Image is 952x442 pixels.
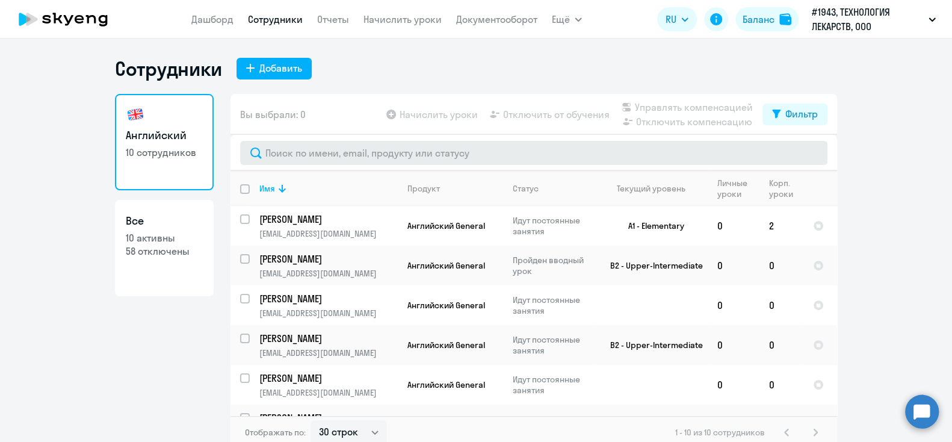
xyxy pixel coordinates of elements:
[259,61,302,75] div: Добавить
[456,13,537,25] a: Документооборот
[236,58,312,79] button: Добавить
[259,183,397,194] div: Имя
[407,379,485,390] span: Английский General
[259,252,397,266] a: [PERSON_NAME]
[191,13,233,25] a: Дашборд
[769,178,803,199] div: Корп. уроки
[759,285,803,325] td: 0
[596,246,708,285] td: B2 - Upper-Intermediate
[259,292,397,305] a: [PERSON_NAME]
[552,12,570,26] span: Ещё
[759,246,803,285] td: 0
[259,411,397,425] a: [PERSON_NAME]
[259,387,397,398] p: [EMAIL_ADDRESS][DOMAIN_NAME]
[259,228,397,239] p: [EMAIL_ADDRESS][DOMAIN_NAME]
[115,200,214,296] a: Все10 активны58 отключены
[513,334,595,356] p: Идут постоянные занятия
[617,183,685,194] div: Текущий уровень
[717,178,759,199] div: Личные уроки
[596,325,708,365] td: B2 - Upper-Intermediate
[407,340,485,350] span: Английский General
[259,213,397,226] a: [PERSON_NAME]
[407,260,485,271] span: Английский General
[806,5,942,34] button: #1943, ТЕХНОЛОГИЯ ЛЕКАРСТВ, ООО
[513,294,595,316] p: Идут постоянные занятия
[717,178,751,199] div: Личные уроки
[259,183,275,194] div: Имя
[759,206,803,246] td: 2
[407,183,502,194] div: Продукт
[240,141,827,165] input: Поиск по имени, email, продукту или статусу
[675,427,765,438] span: 1 - 10 из 10 сотрудников
[596,206,708,246] td: A1 - Elementary
[708,206,759,246] td: 0
[259,252,395,266] p: [PERSON_NAME]
[259,332,397,345] a: [PERSON_NAME]
[126,231,203,244] p: 10 активны
[743,12,774,26] div: Баланс
[708,246,759,285] td: 0
[513,215,595,237] p: Идут постоянные занятия
[513,183,539,194] div: Статус
[657,7,697,31] button: RU
[812,5,924,34] p: #1943, ТЕХНОЛОГИЯ ЛЕКАРСТВ, ООО
[259,372,397,385] a: [PERSON_NAME]
[666,12,676,26] span: RU
[407,183,440,194] div: Продукт
[759,325,803,365] td: 0
[259,268,397,279] p: [EMAIL_ADDRESS][DOMAIN_NAME]
[759,365,803,405] td: 0
[708,285,759,325] td: 0
[552,7,582,31] button: Ещё
[245,427,306,438] span: Отображать по:
[248,13,303,25] a: Сотрудники
[317,13,349,25] a: Отчеты
[259,332,395,345] p: [PERSON_NAME]
[513,183,595,194] div: Статус
[605,183,707,194] div: Текущий уровень
[708,365,759,405] td: 0
[240,107,306,122] span: Вы выбрали: 0
[407,220,485,231] span: Английский General
[259,213,395,226] p: [PERSON_NAME]
[115,57,222,81] h1: Сотрудники
[126,244,203,258] p: 58 отключены
[735,7,799,31] button: Балансbalance
[259,347,397,358] p: [EMAIL_ADDRESS][DOMAIN_NAME]
[513,374,595,396] p: Идут постоянные занятия
[126,213,203,229] h3: Все
[259,308,397,319] p: [EMAIL_ADDRESS][DOMAIN_NAME]
[115,94,214,190] a: Английский10 сотрудников
[126,105,145,124] img: english
[769,178,795,199] div: Корп. уроки
[126,128,203,143] h3: Английский
[513,255,595,276] p: Пройден вводный урок
[708,325,759,365] td: 0
[407,300,485,311] span: Английский General
[259,411,395,425] p: [PERSON_NAME]
[259,292,395,305] p: [PERSON_NAME]
[126,146,203,159] p: 10 сотрудников
[259,372,395,385] p: [PERSON_NAME]
[785,107,818,121] div: Фильтр
[363,13,442,25] a: Начислить уроки
[762,104,827,125] button: Фильтр
[779,13,791,25] img: balance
